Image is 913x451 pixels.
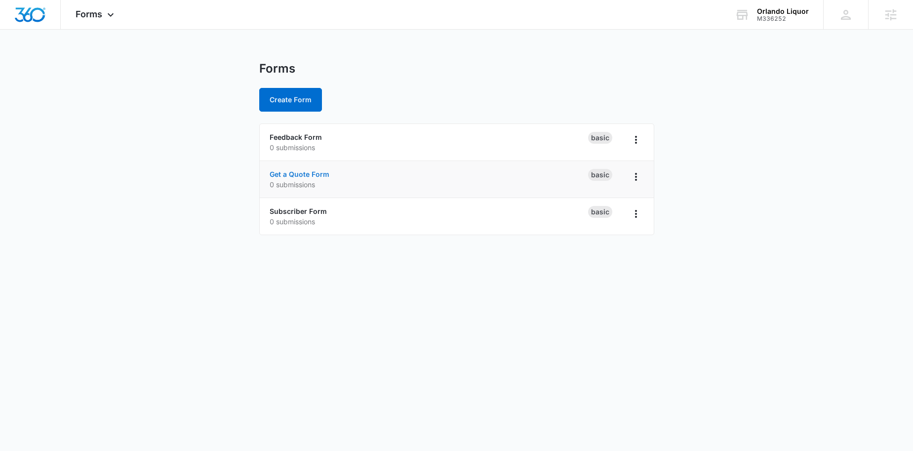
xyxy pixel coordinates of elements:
div: Basic [588,206,612,218]
p: 0 submissions [270,216,588,227]
button: Create Form [259,88,322,112]
a: Get a Quote Form [270,170,329,178]
button: Overflow Menu [628,169,644,185]
div: Basic [588,132,612,144]
div: Basic [588,169,612,181]
a: Feedback Form [270,133,322,141]
span: Forms [76,9,102,19]
p: 0 submissions [270,142,588,153]
div: account name [757,7,809,15]
h1: Forms [259,61,295,76]
p: 0 submissions [270,179,588,190]
button: Overflow Menu [628,206,644,222]
a: Subscriber Form [270,207,327,215]
button: Overflow Menu [628,132,644,148]
div: account id [757,15,809,22]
